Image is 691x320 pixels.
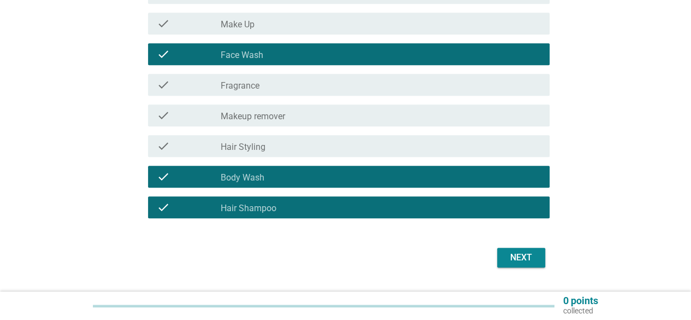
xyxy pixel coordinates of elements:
p: collected [563,306,598,316]
i: check [157,201,170,214]
i: check [157,170,170,183]
i: check [157,109,170,122]
p: 0 points [563,296,598,306]
label: Hair Shampoo [221,203,276,214]
label: Makeup remover [221,111,285,122]
i: check [157,139,170,153]
i: check [157,48,170,61]
div: Next [506,251,536,264]
i: check [157,17,170,30]
label: Fragrance [221,80,259,91]
label: Body Wash [221,172,264,183]
label: Face Wash [221,50,263,61]
i: check [157,78,170,91]
label: Make Up [221,19,255,30]
button: Next [497,248,545,267]
label: Hair Styling [221,142,265,153]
